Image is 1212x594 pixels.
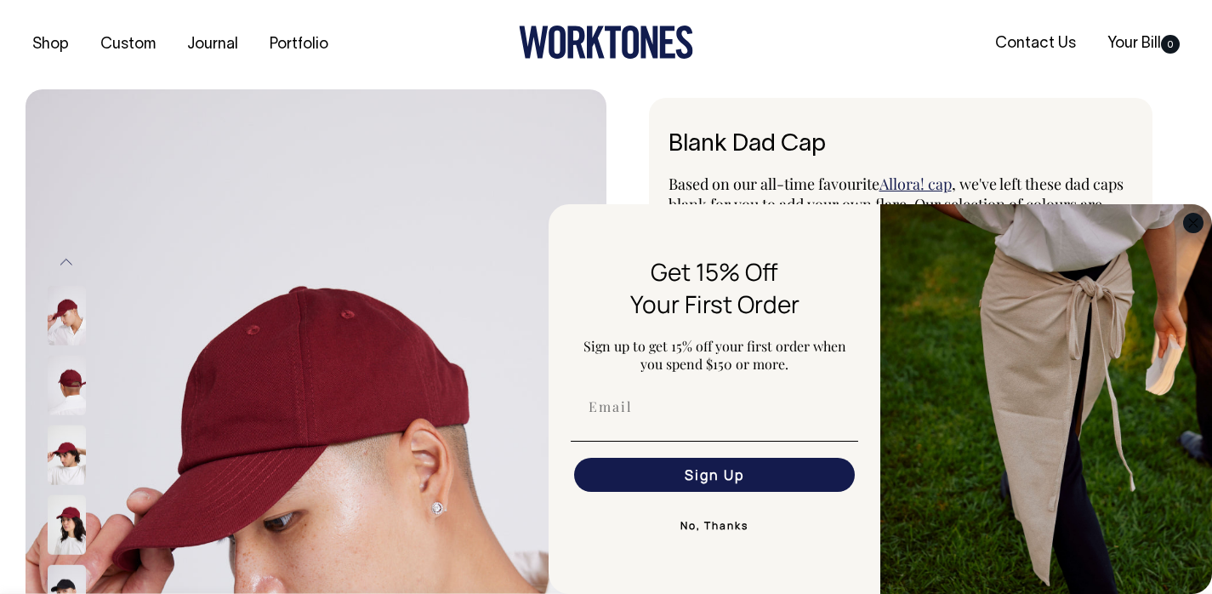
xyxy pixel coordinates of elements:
[574,458,855,492] button: Sign Up
[879,174,952,194] a: Allora! cap
[549,204,1212,594] div: FLYOUT Form
[880,204,1212,594] img: 5e34ad8f-4f05-4173-92a8-ea475ee49ac9.jpeg
[583,337,846,373] span: Sign up to get 15% off your first order when you spend $150 or more.
[54,243,79,281] button: Previous
[48,426,86,485] img: burgundy
[48,495,86,555] img: burgundy
[651,255,778,288] span: Get 15% Off
[988,30,1083,58] a: Contact Us
[48,286,86,346] img: burgundy
[574,390,855,424] input: Email
[1183,213,1203,233] button: Close dialog
[48,356,86,415] img: burgundy
[180,31,245,59] a: Journal
[1161,35,1180,54] span: 0
[1101,30,1186,58] a: Your Bill0
[94,31,162,59] a: Custom
[669,174,879,194] span: Based on our all-time favourite
[263,31,335,59] a: Portfolio
[669,132,1134,158] h1: Blank Dad Cap
[571,509,858,543] button: No, Thanks
[26,31,76,59] a: Shop
[630,288,799,320] span: Your First Order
